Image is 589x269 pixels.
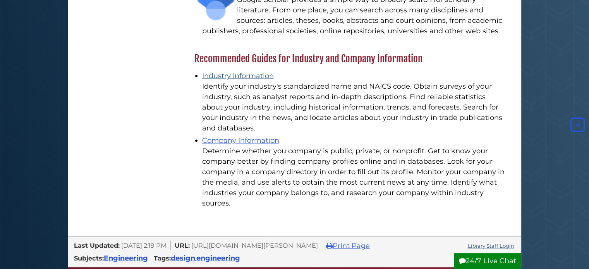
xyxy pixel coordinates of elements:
span: Subjects: [74,254,104,262]
a: Print Page [326,242,370,250]
button: 24/7 Live Chat [454,253,521,269]
a: design [171,254,195,262]
span: [URL][DOMAIN_NAME][PERSON_NAME] [191,242,318,249]
span: URL: [175,242,190,249]
div: Determine whether you company is public, private, or nonprofit. Get to know your company better b... [202,146,505,209]
span: , [171,256,240,262]
span: Tags: [154,254,171,262]
h2: Recommended Guides for Industry and Company Information [191,53,509,65]
span: [DATE] 2:19 PM [121,242,167,249]
i: Print Page [326,242,333,249]
a: Industry Information [202,72,274,80]
a: engineering [196,254,240,262]
span: Last Updated: [74,242,120,249]
a: Back to Top [568,120,587,129]
a: Library Staff Login [468,243,514,249]
a: Company Information [202,136,279,145]
a: Engineering [104,254,148,262]
div: Identify your industry's standardized name and NAICS code. Obtain surveys of your industry, such ... [202,81,505,134]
